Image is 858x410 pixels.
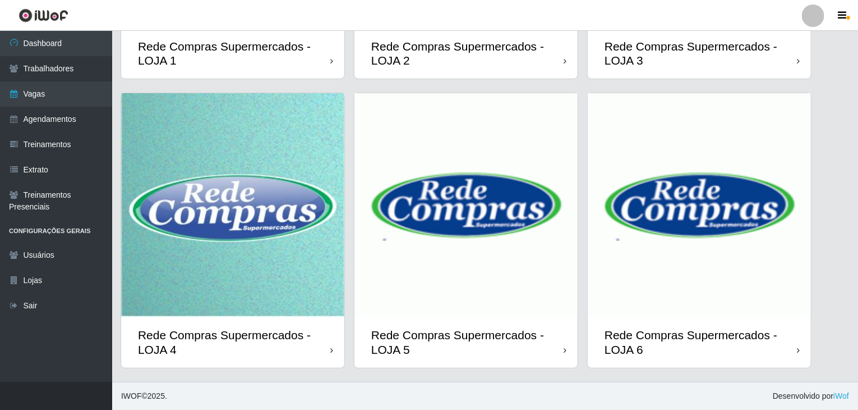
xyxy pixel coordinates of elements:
span: © 2025 . [121,390,167,402]
span: Desenvolvido por [773,390,849,402]
div: Rede Compras Supermercados - LOJA 2 [371,39,564,67]
a: Rede Compras Supermercados - LOJA 4 [121,93,344,367]
div: Rede Compras Supermercados - LOJA 5 [371,328,564,356]
img: CoreUI Logo [19,8,68,22]
span: IWOF [121,391,142,400]
img: cardImg [588,93,811,317]
div: Rede Compras Supermercados - LOJA 4 [138,328,330,356]
a: Rede Compras Supermercados - LOJA 5 [354,93,578,367]
img: cardImg [354,93,578,317]
div: Rede Compras Supermercados - LOJA 1 [138,39,330,67]
div: Rede Compras Supermercados - LOJA 3 [605,39,797,67]
img: cardImg [121,93,344,317]
a: iWof [833,391,849,400]
a: Rede Compras Supermercados - LOJA 6 [588,93,811,367]
div: Rede Compras Supermercados - LOJA 6 [605,328,797,356]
